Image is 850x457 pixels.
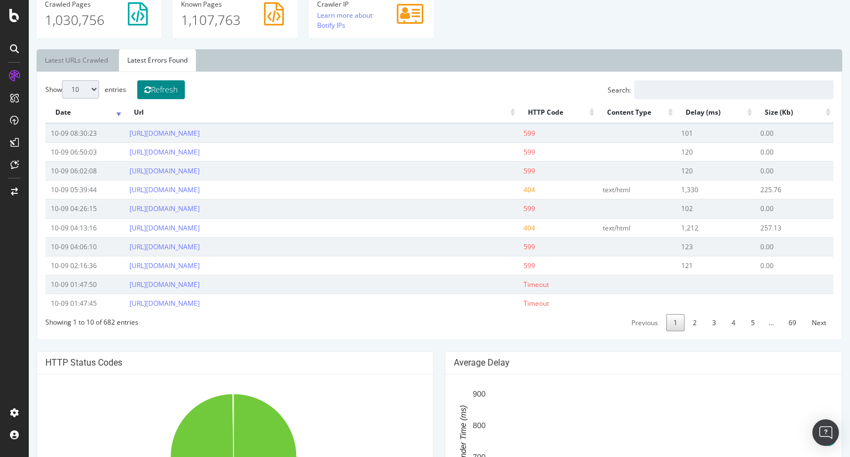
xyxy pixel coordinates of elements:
[17,124,95,142] td: 10-09 08:30:23
[726,199,805,218] td: 0.00
[726,180,805,199] td: 225.76
[647,218,725,237] td: 1,212
[101,129,171,138] a: [URL][DOMAIN_NAME]
[657,314,675,331] a: 2
[495,147,506,157] span: 599
[696,314,714,331] a: 4
[95,102,489,124] th: Url: activate to sort column ascending
[647,124,725,142] td: 101
[444,390,457,399] text: 900
[8,49,87,71] a: Latest URLs Crawled
[495,166,506,176] span: 599
[495,261,506,270] span: 599
[495,185,506,194] span: 404
[108,80,156,99] button: Refresh
[17,80,97,99] label: Show entries
[726,142,805,161] td: 0.00
[17,294,95,312] td: 10-09 01:47:45
[101,147,171,157] a: [URL][DOMAIN_NAME]
[101,223,171,233] a: [URL][DOMAIN_NAME]
[101,280,171,289] a: [URL][DOMAIN_NAME]
[595,314,636,331] a: Previous
[568,218,647,237] td: text/html
[647,102,725,124] th: Delay (ms): activate to sort column ascending
[647,199,725,218] td: 102
[17,161,95,180] td: 10-09 06:02:08
[90,49,167,71] a: Latest Errors Found
[17,275,95,294] td: 10-09 01:47:50
[16,1,125,8] h4: Pages Crawled
[733,318,751,327] span: …
[101,166,171,176] a: [URL][DOMAIN_NAME]
[676,314,694,331] a: 3
[647,256,725,275] td: 121
[17,218,95,237] td: 10-09 04:13:16
[776,314,805,331] a: Next
[812,419,839,446] div: Open Intercom Messenger
[17,312,110,327] div: Showing 1 to 10 of 682 entries
[17,357,396,368] h4: HTTP Status Codes
[637,314,656,331] a: 1
[726,218,805,237] td: 257.13
[753,314,775,331] a: 69
[495,204,506,213] span: 599
[726,102,805,124] th: Size (Kb): activate to sort column ascending
[605,80,805,99] input: Search:
[288,11,344,29] a: Learn more about Botify IPs
[715,314,733,331] a: 5
[495,129,506,138] span: 599
[101,299,171,308] a: [URL][DOMAIN_NAME]
[495,299,520,308] span: Timeout
[16,11,125,29] p: 1,030,756
[33,80,70,99] select: Showentries
[17,102,95,124] th: Date: activate to sort column ascending
[101,261,171,270] a: [URL][DOMAIN_NAME]
[495,242,506,251] span: 599
[152,11,261,29] p: 1,107,763
[579,80,805,99] label: Search:
[726,237,805,256] td: 0.00
[17,180,95,199] td: 10-09 05:39:44
[726,256,805,275] td: 0.00
[101,185,171,194] a: [URL][DOMAIN_NAME]
[647,142,725,161] td: 120
[495,280,520,289] span: Timeout
[288,1,397,8] h4: Crawler IP
[17,199,95,218] td: 10-09 04:26:15
[647,237,725,256] td: 123
[17,142,95,161] td: 10-09 06:50:03
[101,242,171,251] a: [URL][DOMAIN_NAME]
[425,357,805,368] h4: Average Delay
[568,102,647,124] th: Content Type: activate to sort column ascending
[17,237,95,256] td: 10-09 04:06:10
[17,256,95,275] td: 10-09 02:16:36
[726,161,805,180] td: 0.00
[647,180,725,199] td: 1,330
[495,223,506,233] span: 404
[647,161,725,180] td: 120
[568,180,647,199] td: text/html
[444,422,457,430] text: 800
[489,102,568,124] th: HTTP Code: activate to sort column ascending
[152,1,261,8] h4: Pages Known
[726,124,805,142] td: 0.00
[101,204,171,213] a: [URL][DOMAIN_NAME]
